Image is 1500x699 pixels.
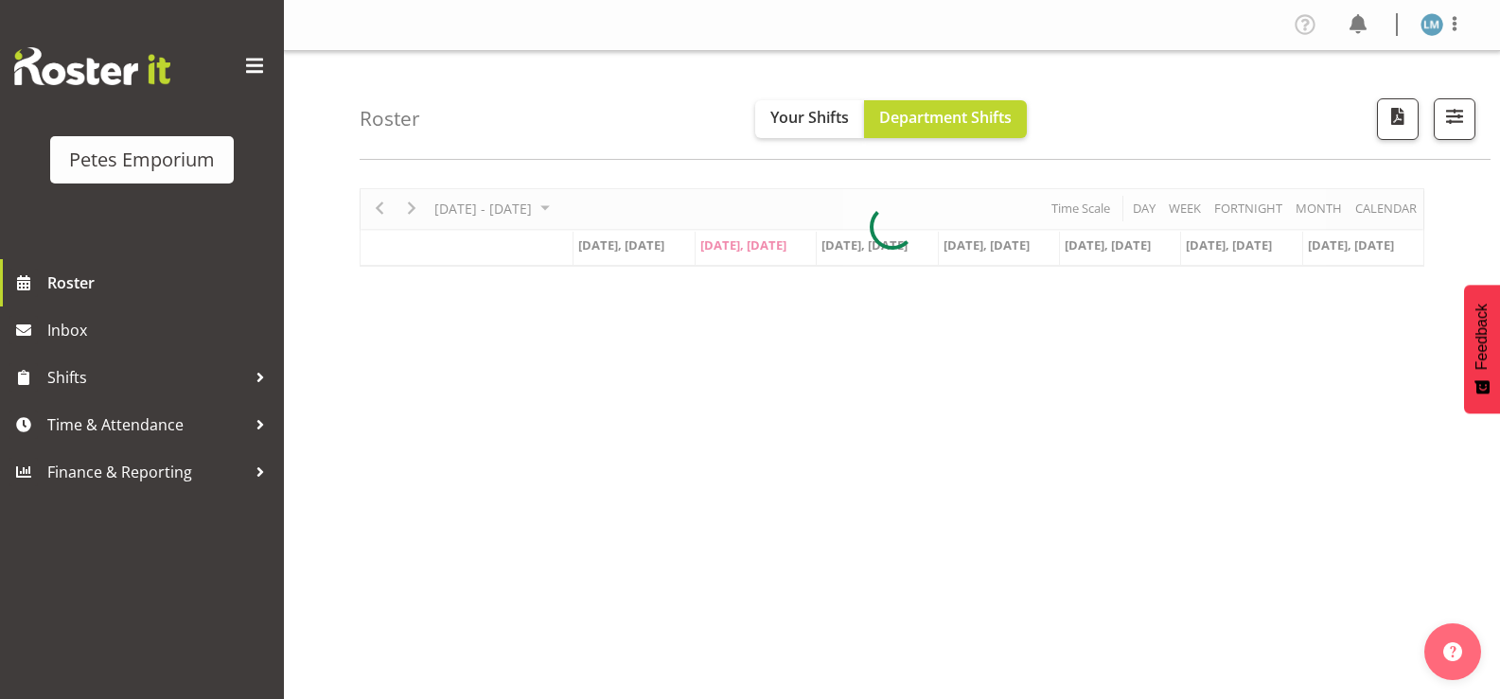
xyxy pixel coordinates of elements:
button: Feedback - Show survey [1464,285,1500,413]
img: Rosterit website logo [14,47,170,85]
span: Department Shifts [879,107,1012,128]
img: help-xxl-2.png [1443,642,1462,661]
span: Feedback [1474,304,1491,370]
span: Roster [47,269,274,297]
span: Inbox [47,316,274,344]
span: Time & Attendance [47,411,246,439]
span: Finance & Reporting [47,458,246,486]
span: Shifts [47,363,246,392]
button: Department Shifts [864,100,1027,138]
button: Your Shifts [755,100,864,138]
button: Download a PDF of the roster according to the set date range. [1377,98,1419,140]
div: Petes Emporium [69,146,215,174]
h4: Roster [360,108,420,130]
img: lianne-morete5410.jpg [1421,13,1443,36]
span: Your Shifts [770,107,849,128]
button: Filter Shifts [1434,98,1475,140]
